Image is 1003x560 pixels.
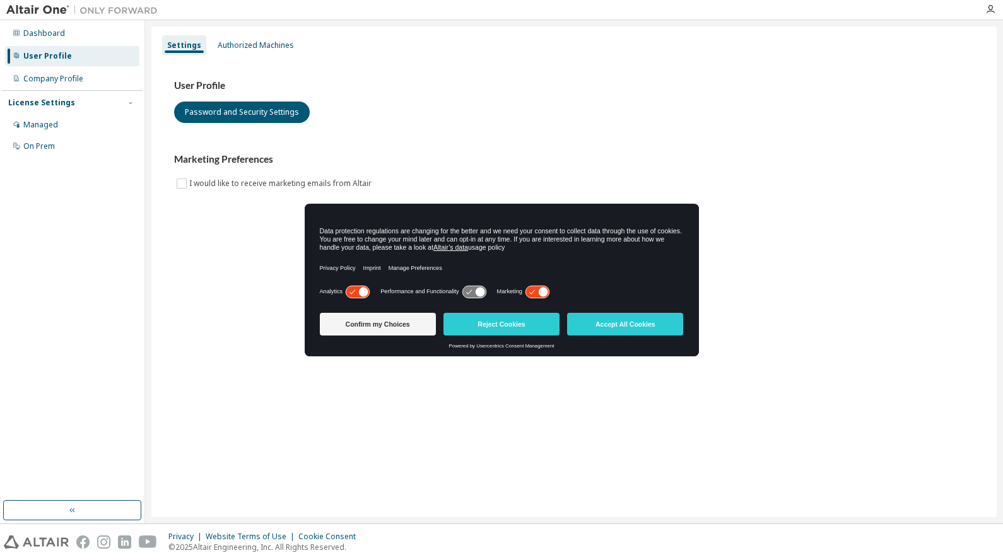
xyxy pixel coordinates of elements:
[6,4,164,16] img: Altair One
[167,40,201,50] div: Settings
[168,542,363,552] p: © 2025 Altair Engineering, Inc. All Rights Reserved.
[174,102,310,123] button: Password and Security Settings
[97,535,110,549] img: instagram.svg
[23,120,58,130] div: Managed
[23,74,83,84] div: Company Profile
[168,532,206,542] div: Privacy
[174,79,974,92] h3: User Profile
[189,176,374,191] label: I would like to receive marketing emails from Altair
[118,535,131,549] img: linkedin.svg
[23,28,65,38] div: Dashboard
[23,51,72,61] div: User Profile
[218,40,294,50] div: Authorized Machines
[4,535,69,549] img: altair_logo.svg
[8,98,75,108] div: License Settings
[174,153,974,166] h3: Marketing Preferences
[23,141,55,151] div: On Prem
[139,535,157,549] img: youtube.svg
[76,535,90,549] img: facebook.svg
[206,532,298,542] div: Website Terms of Use
[298,532,363,542] div: Cookie Consent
